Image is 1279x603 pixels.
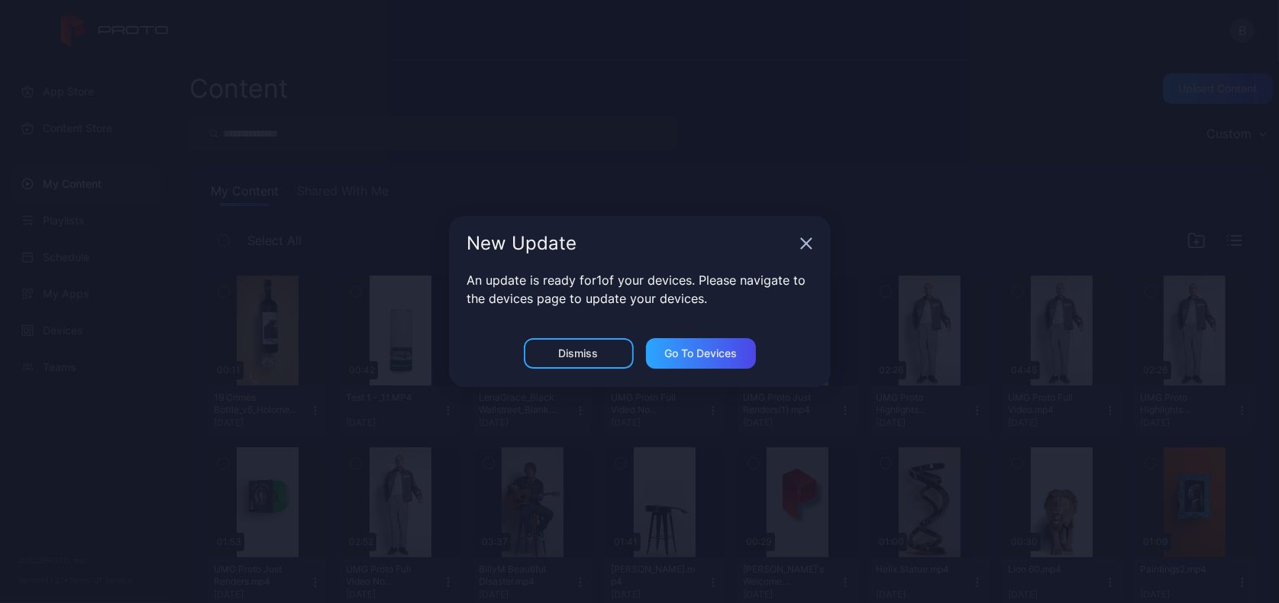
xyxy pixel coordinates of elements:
div: New Update [467,234,794,253]
div: Dismiss [559,347,599,360]
div: Go to devices [664,347,737,360]
p: An update is ready for 1 of your devices. Please navigate to the devices page to update your devi... [467,271,812,308]
button: Go to devices [646,338,756,369]
button: Dismiss [524,338,634,369]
